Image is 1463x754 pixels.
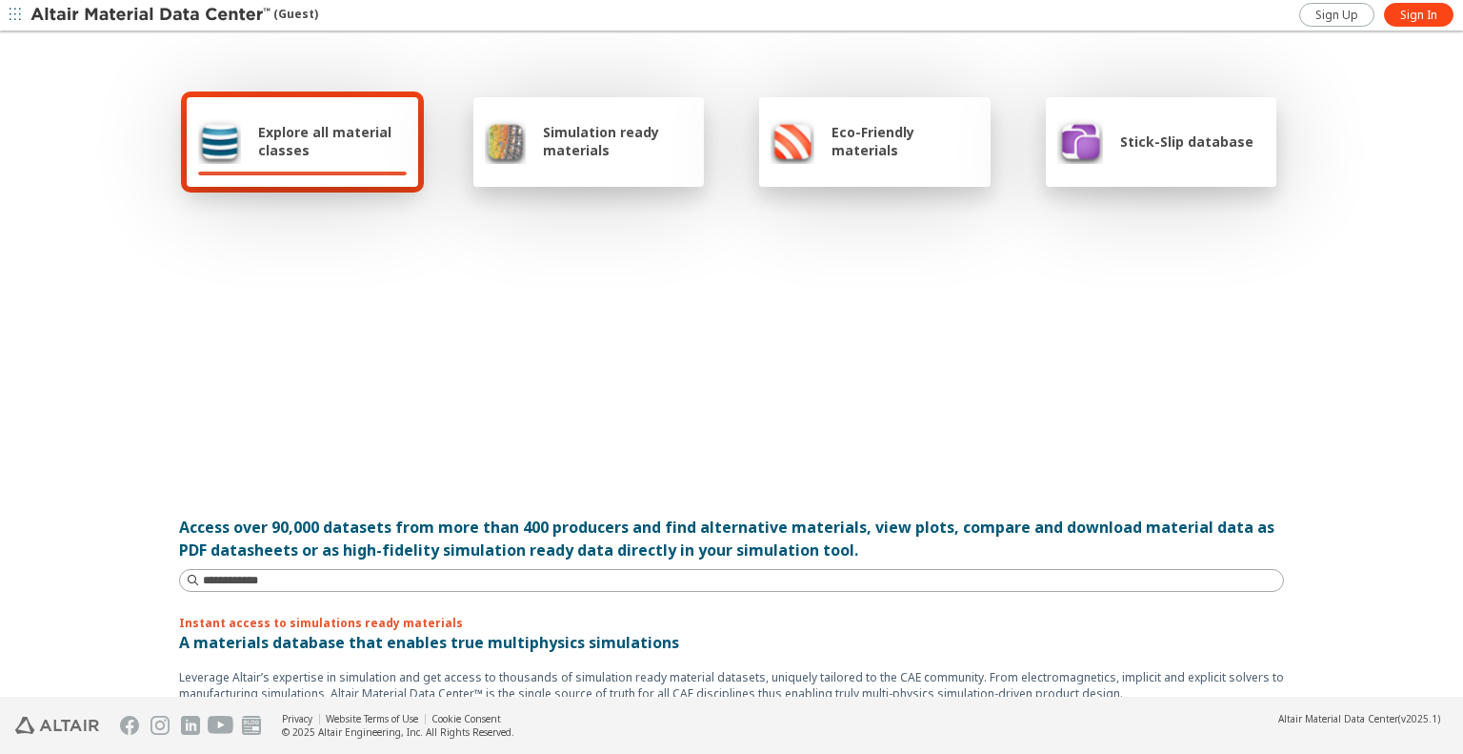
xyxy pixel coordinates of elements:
[431,712,501,725] a: Cookie Consent
[282,712,312,725] a: Privacy
[832,123,978,159] span: Eco-Friendly materials
[258,123,407,159] span: Explore all material classes
[179,669,1284,702] p: Leverage Altair’s expertise in simulation and get access to thousands of simulation ready materia...
[1299,3,1374,27] a: Sign Up
[543,123,692,159] span: Simulation ready materials
[1057,118,1103,164] img: Stick-Slip database
[179,631,1284,654] p: A materials database that enables true multiphysics simulations
[771,118,814,164] img: Eco-Friendly materials
[485,118,526,164] img: Simulation ready materials
[1120,132,1253,151] span: Stick-Slip database
[1278,712,1440,725] div: (v2025.1)
[1384,3,1453,27] a: Sign In
[198,118,241,164] img: Explore all material classes
[30,6,318,25] div: (Guest)
[30,6,273,25] img: Altair Material Data Center
[1400,8,1437,23] span: Sign In
[1278,712,1398,725] span: Altair Material Data Center
[15,717,99,734] img: Altair Engineering
[282,725,514,739] div: © 2025 Altair Engineering, Inc. All Rights Reserved.
[326,712,418,725] a: Website Terms of Use
[1315,8,1358,23] span: Sign Up
[179,516,1284,561] div: Access over 90,000 datasets from more than 400 producers and find alternative materials, view plo...
[179,615,1284,631] p: Instant access to simulations ready materials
